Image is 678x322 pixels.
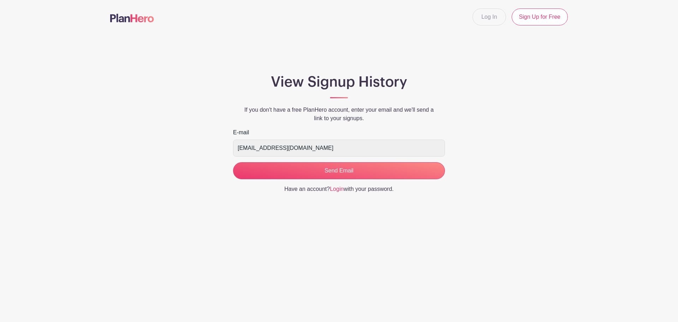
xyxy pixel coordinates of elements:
p: If you don't have a free PlanHero account, enter your email and we'll send a link to your signups. [233,106,445,123]
img: logo-507f7623f17ff9eddc593b1ce0a138ce2505c220e1c5a4e2b4648c50719b7d32.svg [110,14,154,22]
input: Send Email [233,162,445,179]
h1: View Signup History [233,74,445,90]
label: E-mail [233,128,249,137]
a: Sign Up for Free [512,8,568,25]
a: Log In [472,8,506,25]
input: e.g. julie@eventco.com [233,140,445,157]
p: Have an account? with your password. [233,185,445,193]
a: Login [330,186,344,192]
